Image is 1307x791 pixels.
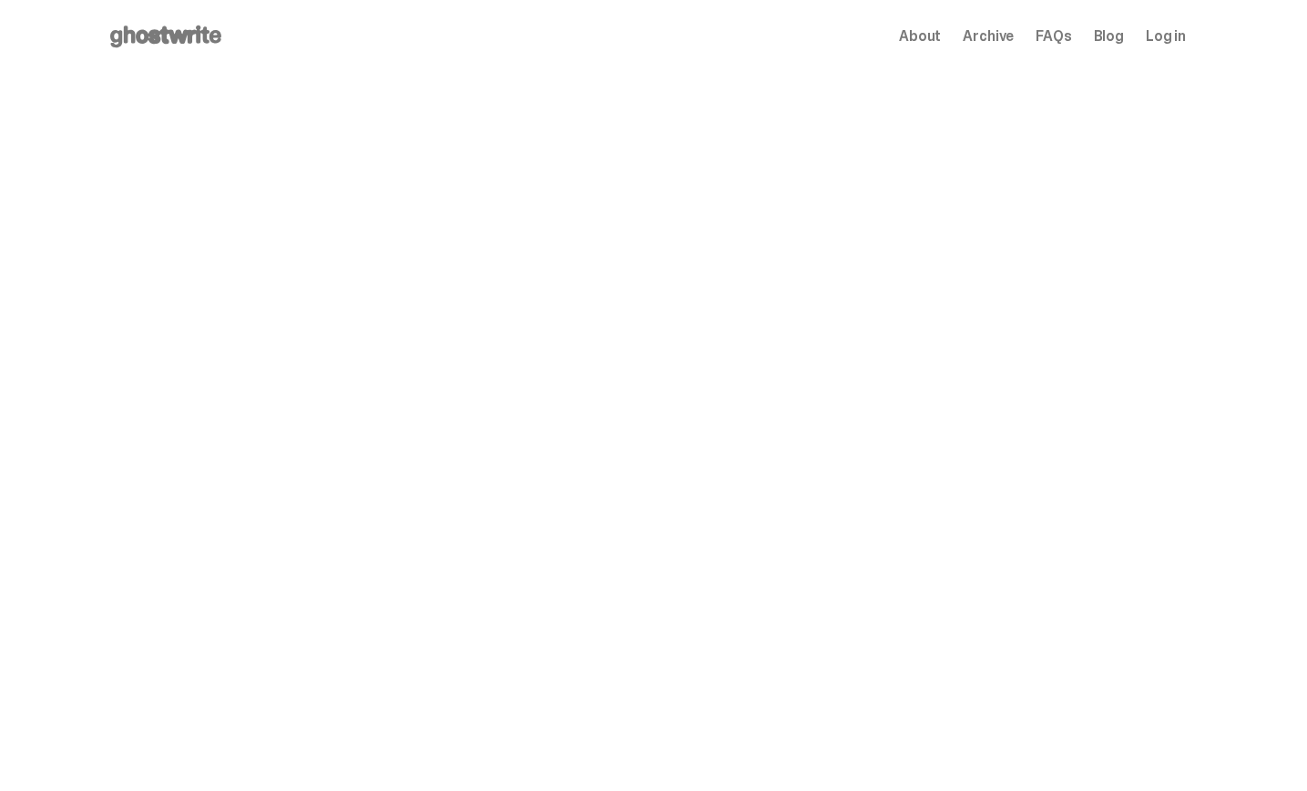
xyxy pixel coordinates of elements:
a: About [899,29,941,44]
a: FAQs [1036,29,1071,44]
a: Blog [1094,29,1124,44]
a: Archive [963,29,1014,44]
a: Log in [1146,29,1186,44]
